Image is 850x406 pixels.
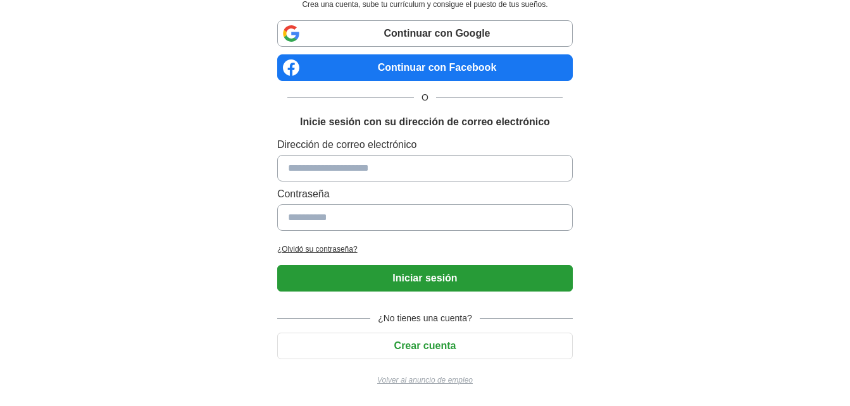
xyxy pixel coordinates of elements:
span: O [414,91,436,104]
a: Volver al anuncio de empleo [277,374,573,386]
span: ¿No tienes una cuenta? [370,312,480,325]
a: Continuar con Google [277,20,573,47]
label: Dirección de correo electrónico [277,137,573,152]
a: ¿Olvidó su contraseña? [277,243,573,255]
label: Contraseña [277,187,573,202]
a: Crear cuenta [277,340,573,351]
button: Iniciar sesión [277,265,573,292]
a: Continuar con Facebook [277,54,573,81]
h1: Inicie sesión con su dirección de correo electrónico [300,114,550,130]
button: Crear cuenta [277,333,573,359]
